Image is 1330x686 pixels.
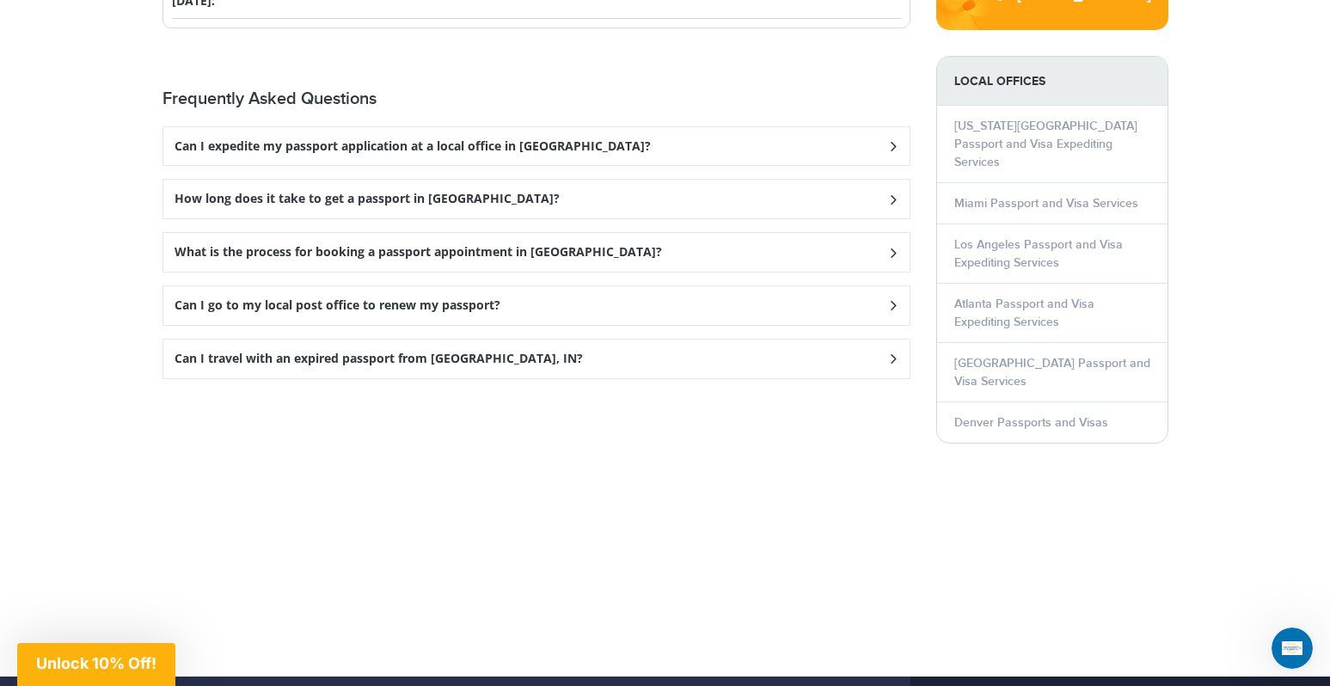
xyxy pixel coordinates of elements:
[162,89,910,109] h2: Frequently Asked Questions
[954,119,1137,169] a: [US_STATE][GEOGRAPHIC_DATA] Passport and Visa Expediting Services
[175,245,662,260] h3: What is the process for booking a passport appointment in [GEOGRAPHIC_DATA]?
[175,192,560,206] h3: How long does it take to get a passport in [GEOGRAPHIC_DATA]?
[937,57,1168,106] strong: LOCAL OFFICES
[1272,628,1313,669] iframe: Intercom live chat
[36,654,156,672] span: Unlock 10% Off!
[162,392,910,565] iframe: fb:comments Facebook Social Plugin
[17,643,175,686] div: Unlock 10% Off!
[954,356,1150,389] a: [GEOGRAPHIC_DATA] Passport and Visa Services
[954,196,1138,211] a: Miami Passport and Visa Services
[954,297,1094,329] a: Atlanta Passport and Visa Expediting Services
[175,298,500,313] h3: Can I go to my local post office to renew my passport?
[954,415,1108,430] a: Denver Passports and Visas
[175,352,583,366] h3: Can I travel with an expired passport from [GEOGRAPHIC_DATA], IN?
[175,139,651,154] h3: Can I expedite my passport application at a local office in [GEOGRAPHIC_DATA]?
[954,237,1123,270] a: Los Angeles Passport and Visa Expediting Services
